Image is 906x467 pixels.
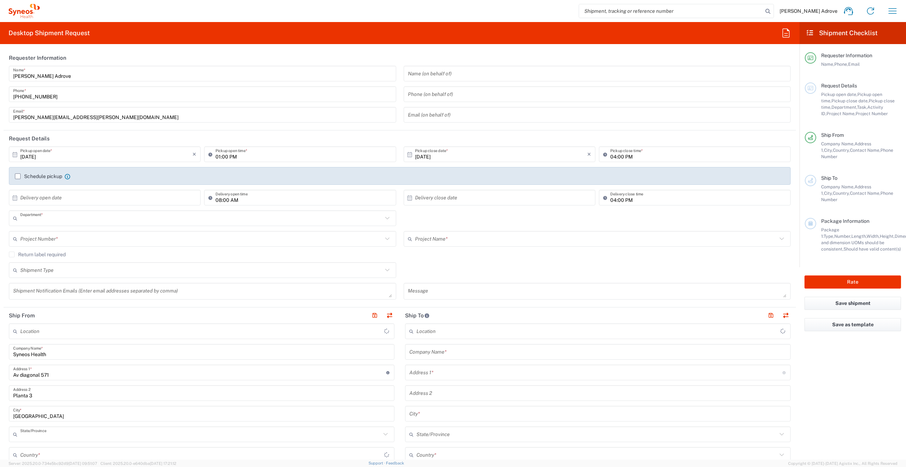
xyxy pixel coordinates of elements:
[369,461,386,465] a: Support
[850,147,880,153] span: Contact Name,
[844,246,901,252] span: Should have valid content(s)
[824,190,833,196] span: City,
[9,135,50,142] h2: Request Details
[69,461,97,466] span: [DATE] 09:51:07
[100,461,176,466] span: Client: 2025.20.0-e640dba
[848,61,860,67] span: Email
[833,147,850,153] span: Country,
[850,190,880,196] span: Contact Name,
[821,132,844,138] span: Ship From
[587,149,591,160] i: ×
[192,149,196,160] i: ×
[804,297,901,310] button: Save shipment
[150,461,176,466] span: [DATE] 17:21:12
[821,175,837,181] span: Ship To
[821,83,857,88] span: Request Details
[821,218,869,224] span: Package Information
[15,173,62,179] label: Schedule pickup
[9,54,66,61] h2: Requester Information
[867,233,880,239] span: Width,
[833,190,850,196] span: Country,
[857,104,867,110] span: Task,
[9,461,97,466] span: Server: 2025.20.0-734e5bc92d9
[821,61,834,67] span: Name,
[821,53,872,58] span: Requester Information
[831,104,857,110] span: Department,
[821,184,855,189] span: Company Name,
[824,233,834,239] span: Type,
[806,29,878,37] h2: Shipment Checklist
[780,8,837,14] span: [PERSON_NAME] Adrove
[9,252,66,257] label: Return label required
[826,111,856,116] span: Project Name,
[821,92,857,97] span: Pickup open date,
[579,4,763,18] input: Shipment, tracking or reference number
[9,312,35,319] h2: Ship From
[405,312,430,319] h2: Ship To
[834,61,848,67] span: Phone,
[831,98,869,103] span: Pickup close date,
[9,29,90,37] h2: Desktop Shipment Request
[821,227,839,239] span: Package 1:
[788,460,897,467] span: Copyright © [DATE]-[DATE] Agistix Inc., All Rights Reserved
[804,318,901,331] button: Save as template
[851,233,867,239] span: Length,
[821,141,855,146] span: Company Name,
[880,233,895,239] span: Height,
[834,233,851,239] span: Number,
[386,461,404,465] a: Feedback
[824,147,833,153] span: City,
[804,275,901,289] button: Rate
[856,111,888,116] span: Project Number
